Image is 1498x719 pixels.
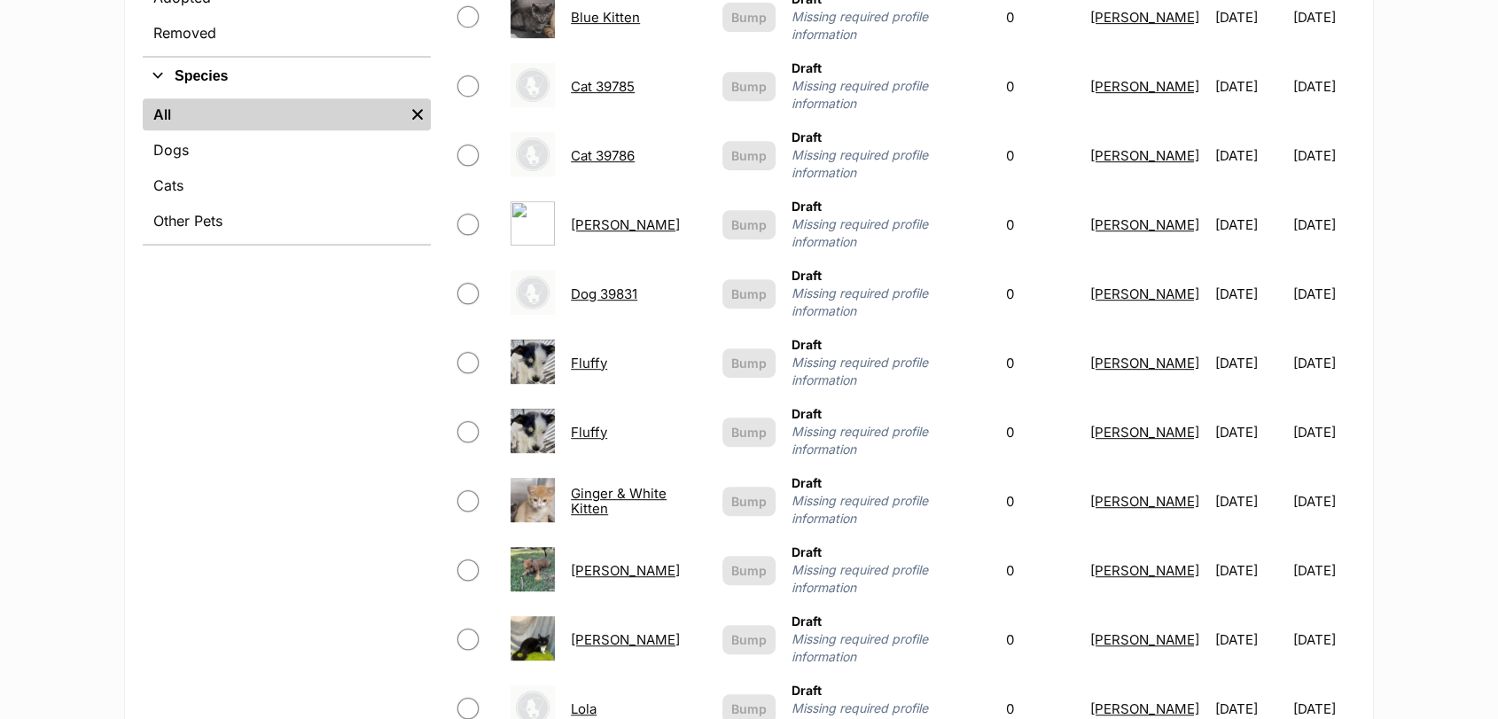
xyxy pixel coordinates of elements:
[731,8,767,27] span: Bump
[731,423,767,442] span: Bump
[571,485,667,517] a: Ginger & White Kitten
[1208,467,1291,535] td: [DATE]
[999,467,1081,535] td: 0
[1090,700,1199,717] a: [PERSON_NAME]
[792,406,822,421] span: Draft
[792,630,990,666] span: Missing required profile information
[722,279,776,309] button: Bump
[731,285,767,303] span: Bump
[511,132,555,176] img: Cat 39786
[731,77,767,96] span: Bump
[571,700,597,717] a: Lola
[1090,355,1199,371] a: [PERSON_NAME]
[1292,121,1354,189] td: [DATE]
[511,63,555,107] img: Cat 39785
[571,355,607,371] a: Fluffy
[792,215,990,251] span: Missing required profile information
[1292,606,1354,673] td: [DATE]
[1292,191,1354,258] td: [DATE]
[731,630,767,649] span: Bump
[1090,424,1199,441] a: [PERSON_NAME]
[1208,121,1291,189] td: [DATE]
[511,270,555,315] img: Dog 39831
[571,216,680,233] a: [PERSON_NAME]
[999,606,1081,673] td: 0
[722,487,776,516] button: Bump
[999,260,1081,327] td: 0
[722,210,776,239] button: Bump
[1292,536,1354,604] td: [DATE]
[792,268,822,283] span: Draft
[792,475,822,490] span: Draft
[1090,78,1199,95] a: [PERSON_NAME]
[1208,52,1291,120] td: [DATE]
[143,95,431,244] div: Species
[1208,191,1291,258] td: [DATE]
[1208,536,1291,604] td: [DATE]
[722,72,776,101] button: Bump
[571,424,607,441] a: Fluffy
[1090,216,1199,233] a: [PERSON_NAME]
[722,3,776,32] button: Bump
[143,17,431,49] a: Removed
[1090,147,1199,164] a: [PERSON_NAME]
[571,9,640,26] a: Blue Kitten
[731,146,767,165] span: Bump
[999,536,1081,604] td: 0
[722,556,776,585] button: Bump
[571,78,635,95] a: Cat 39785
[722,625,776,654] button: Bump
[792,77,990,113] span: Missing required profile information
[571,147,635,164] a: Cat 39786
[792,60,822,75] span: Draft
[1292,398,1354,465] td: [DATE]
[1090,493,1199,510] a: [PERSON_NAME]
[792,544,822,559] span: Draft
[1292,260,1354,327] td: [DATE]
[792,354,990,389] span: Missing required profile information
[1208,606,1291,673] td: [DATE]
[792,129,822,145] span: Draft
[792,492,990,528] span: Missing required profile information
[792,8,990,43] span: Missing required profile information
[792,613,822,629] span: Draft
[1292,329,1354,396] td: [DATE]
[792,561,990,597] span: Missing required profile information
[143,65,431,88] button: Species
[1090,631,1199,648] a: [PERSON_NAME]
[143,205,431,237] a: Other Pets
[404,98,431,130] a: Remove filter
[999,121,1081,189] td: 0
[999,52,1081,120] td: 0
[143,98,404,130] a: All
[571,285,637,302] a: Dog 39831
[731,354,767,372] span: Bump
[1090,285,1199,302] a: [PERSON_NAME]
[1292,52,1354,120] td: [DATE]
[143,134,431,166] a: Dogs
[731,215,767,234] span: Bump
[1208,260,1291,327] td: [DATE]
[722,348,776,378] button: Bump
[1208,398,1291,465] td: [DATE]
[731,699,767,718] span: Bump
[999,191,1081,258] td: 0
[1090,562,1199,579] a: [PERSON_NAME]
[722,418,776,447] button: Bump
[792,285,990,320] span: Missing required profile information
[999,398,1081,465] td: 0
[999,329,1081,396] td: 0
[792,146,990,182] span: Missing required profile information
[722,141,776,170] button: Bump
[792,199,822,214] span: Draft
[792,337,822,352] span: Draft
[571,562,680,579] a: [PERSON_NAME]
[143,169,431,201] a: Cats
[792,683,822,698] span: Draft
[1090,9,1199,26] a: [PERSON_NAME]
[571,631,680,648] a: [PERSON_NAME]
[1208,329,1291,396] td: [DATE]
[731,561,767,580] span: Bump
[792,423,990,458] span: Missing required profile information
[731,492,767,511] span: Bump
